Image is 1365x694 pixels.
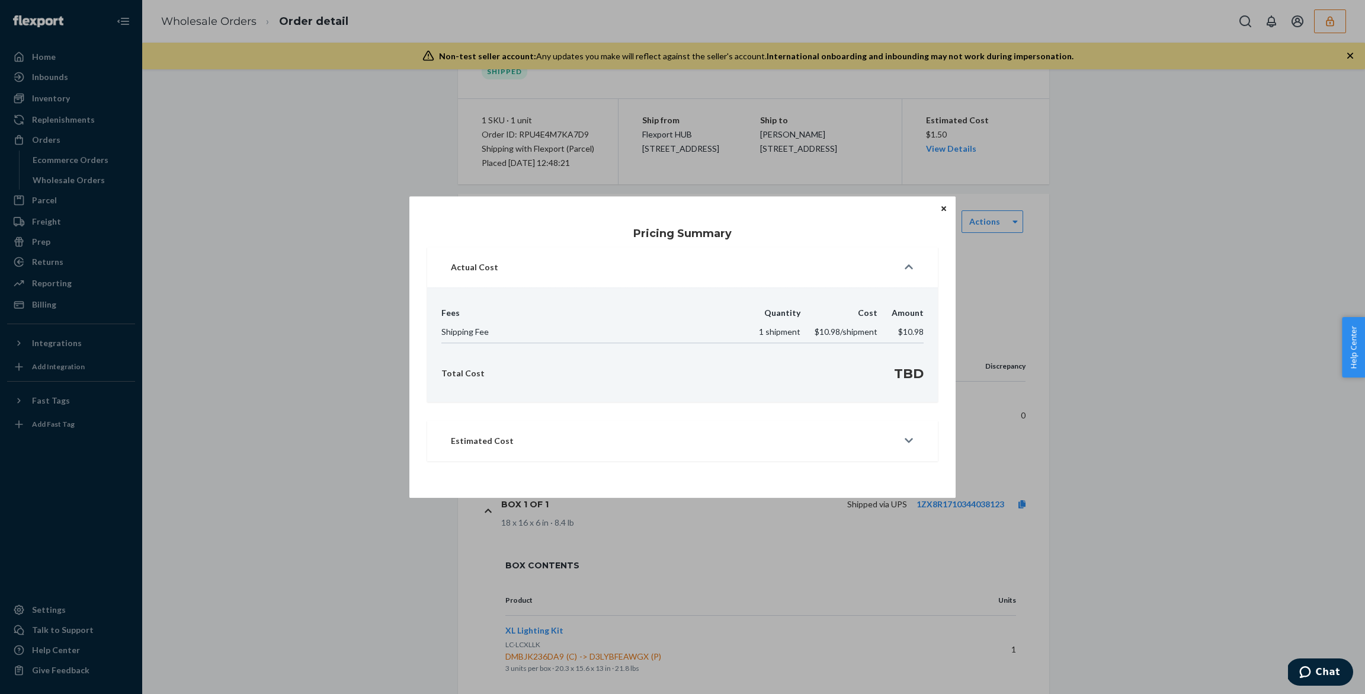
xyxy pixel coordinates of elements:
span: $10.98 /shipment [815,327,877,337]
h1: Pricing Summary [427,226,938,241]
th: Amount [877,307,924,324]
button: Estimated Cost [427,421,938,461]
th: Fees [441,307,745,324]
p: Total Cost [441,367,485,379]
p: TBD [894,364,924,383]
button: Actual Cost [427,247,938,287]
p: Estimated Cost [451,435,514,447]
th: Cost [800,307,877,324]
span: Chat [28,8,52,19]
button: Close [938,202,950,215]
p: Actual Cost [451,261,498,273]
span: $10.98 [898,327,924,337]
th: Quantity [745,307,800,324]
td: Shipping Fee [441,324,745,343]
td: 1 shipment [745,324,800,343]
